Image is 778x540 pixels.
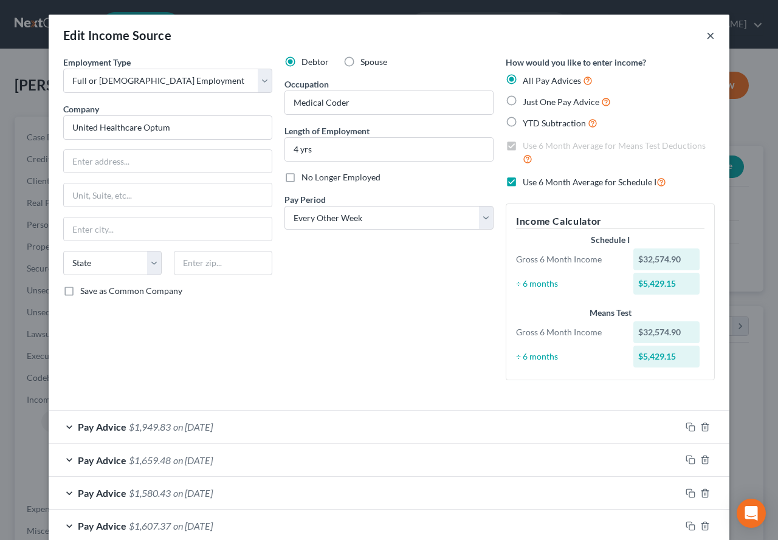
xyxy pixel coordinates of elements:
div: Means Test [516,307,704,319]
input: ex: 2 years [285,138,493,161]
input: Enter city... [64,217,272,241]
span: Just One Pay Advice [523,97,599,107]
span: YTD Subtraction [523,118,586,128]
div: Schedule I [516,234,704,246]
span: All Pay Advices [523,75,581,86]
span: Use 6 Month Average for Schedule I [523,177,656,187]
div: $5,429.15 [633,346,700,367]
span: on [DATE] [173,421,213,432]
div: $5,429.15 [633,273,700,295]
div: Gross 6 Month Income [510,326,627,338]
span: Company [63,104,99,114]
span: Pay Advice [78,520,126,531]
label: Occupation [284,78,329,91]
span: Pay Period [284,194,326,205]
div: $32,574.90 [633,321,700,343]
h5: Income Calculator [516,214,704,229]
label: Length of Employment [284,125,370,137]
span: No Longer Employed [301,172,380,182]
span: on [DATE] [173,454,213,466]
span: $1,949.83 [129,421,171,432]
span: on [DATE] [173,487,213,499]
span: Pay Advice [78,454,126,466]
input: Unit, Suite, etc... [64,183,272,207]
span: Employment Type [63,57,131,67]
span: Spouse [360,56,387,67]
span: $1,607.37 [129,520,171,531]
input: Enter zip... [174,251,272,275]
span: Save as Common Company [80,285,182,296]
span: Pay Advice [78,487,126,499]
input: Search company by name... [63,115,272,140]
div: Gross 6 Month Income [510,253,627,265]
div: Open Intercom Messenger [737,499,766,528]
input: Enter address... [64,150,272,173]
span: $1,659.48 [129,454,171,466]
span: Use 6 Month Average for Means Test Deductions [523,140,706,151]
div: Edit Income Source [63,27,171,44]
div: $32,574.90 [633,248,700,270]
div: ÷ 6 months [510,278,627,290]
span: Debtor [301,56,329,67]
span: on [DATE] [173,520,213,531]
span: Pay Advice [78,421,126,432]
input: -- [285,91,493,114]
span: $1,580.43 [129,487,171,499]
button: × [706,28,715,43]
label: How would you like to enter income? [506,56,646,69]
div: ÷ 6 months [510,350,627,363]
